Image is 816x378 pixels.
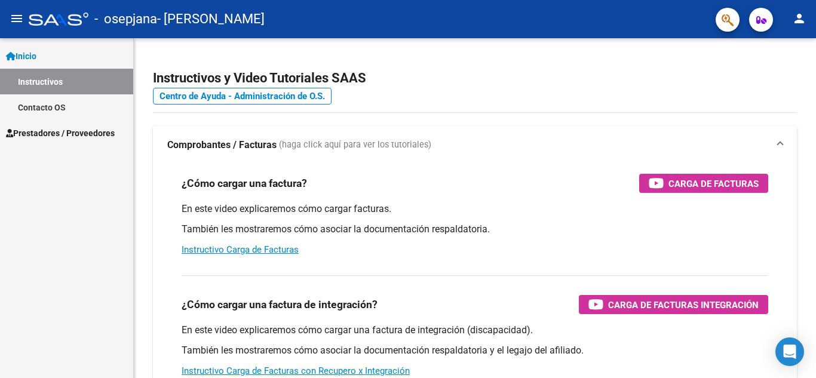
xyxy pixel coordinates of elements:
p: En este video explicaremos cómo cargar una factura de integración (discapacidad). [182,324,768,337]
span: Carga de Facturas [668,176,759,191]
span: (haga click aquí para ver los tutoriales) [279,139,431,152]
p: También les mostraremos cómo asociar la documentación respaldatoria. [182,223,768,236]
span: Carga de Facturas Integración [608,297,759,312]
span: Prestadores / Proveedores [6,127,115,140]
mat-icon: person [792,11,806,26]
div: Open Intercom Messenger [775,337,804,366]
h2: Instructivos y Video Tutoriales SAAS [153,67,797,90]
p: En este video explicaremos cómo cargar facturas. [182,202,768,216]
h3: ¿Cómo cargar una factura de integración? [182,296,378,313]
button: Carga de Facturas [639,174,768,193]
p: También les mostraremos cómo asociar la documentación respaldatoria y el legajo del afiliado. [182,344,768,357]
h3: ¿Cómo cargar una factura? [182,175,307,192]
span: - osepjana [94,6,157,32]
a: Centro de Ayuda - Administración de O.S. [153,88,332,105]
a: Instructivo Carga de Facturas con Recupero x Integración [182,365,410,376]
strong: Comprobantes / Facturas [167,139,277,152]
span: Inicio [6,50,36,63]
mat-expansion-panel-header: Comprobantes / Facturas (haga click aquí para ver los tutoriales) [153,126,797,164]
span: - [PERSON_NAME] [157,6,265,32]
mat-icon: menu [10,11,24,26]
button: Carga de Facturas Integración [579,295,768,314]
a: Instructivo Carga de Facturas [182,244,299,255]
